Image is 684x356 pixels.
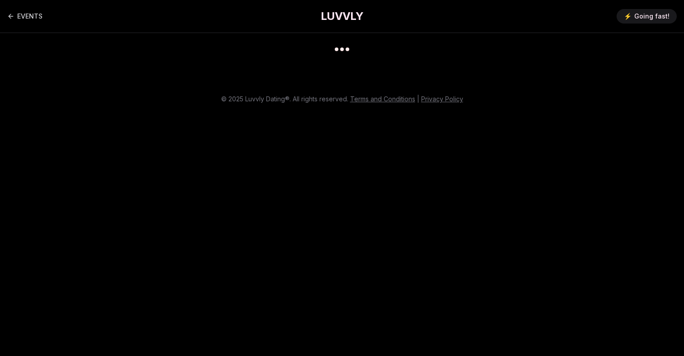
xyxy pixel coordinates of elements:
[634,12,670,21] span: Going fast!
[417,95,419,103] span: |
[421,95,463,103] a: Privacy Policy
[7,7,43,25] a: Back to events
[350,95,415,103] a: Terms and Conditions
[321,9,363,24] a: LUVVLY
[624,12,632,21] span: ⚡️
